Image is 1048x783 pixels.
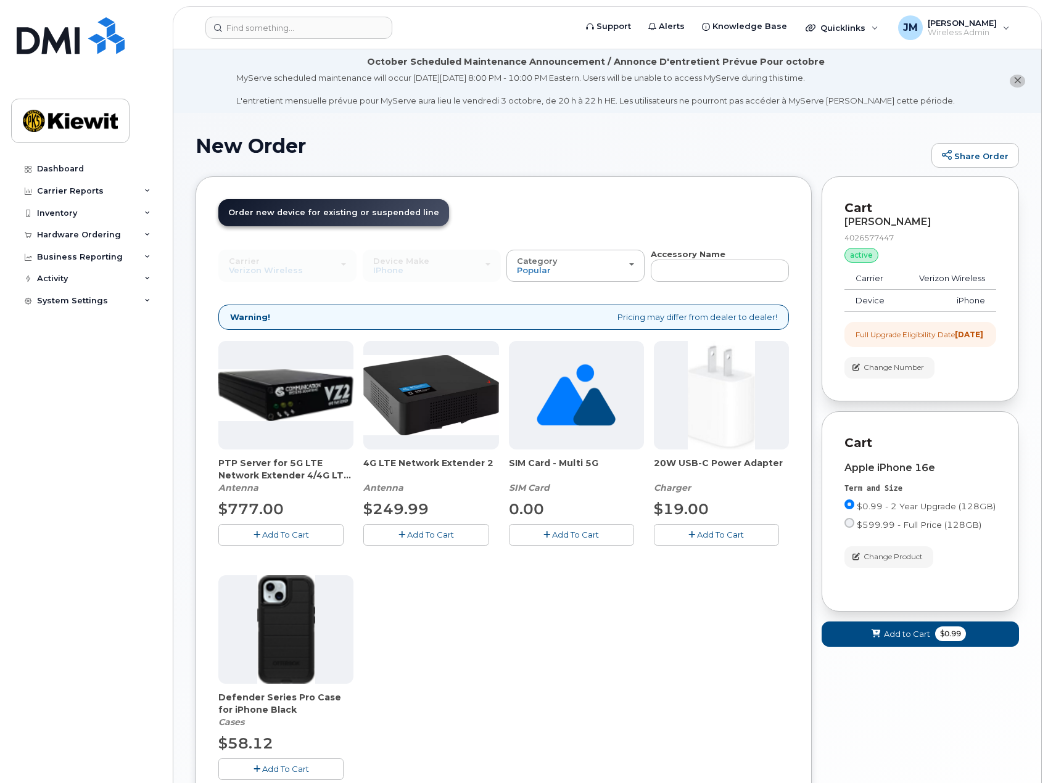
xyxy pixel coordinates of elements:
[856,329,983,340] div: Full Upgrade Eligibility Date
[955,330,983,339] strong: [DATE]
[509,482,550,493] em: SIM Card
[844,499,854,509] input: $0.99 - 2 Year Upgrade (128GB)
[509,457,644,494] div: SIM Card - Multi 5G
[844,232,996,243] div: 4026577447
[506,250,645,282] button: Category Popular
[654,482,691,493] em: Charger
[218,500,284,518] span: $777.00
[844,483,996,494] div: Term and Size
[363,457,498,482] span: 4G LTE Network Extender 2
[844,518,854,528] input: $599.99 - Full Price (128GB)
[654,457,789,482] span: 20W USB-C Power Adapter
[363,524,489,546] button: Add To Cart
[509,500,544,518] span: 0.00
[654,500,709,518] span: $19.00
[257,575,315,684] img: defenderiphone14.png
[407,530,454,539] span: Add To Cart
[218,716,244,728] em: Cases
[844,290,900,312] td: Device
[262,764,309,774] span: Add To Cart
[196,135,925,157] h1: New Order
[688,341,755,449] img: apple20w.jpg
[844,268,900,290] td: Carrier
[857,520,981,530] span: $599.99 - Full Price (128GB)
[844,248,878,263] div: active
[844,462,996,473] div: Apple iPhone 16e
[218,369,353,421] img: Casa_Sysem.png
[363,500,429,518] span: $249.99
[900,268,996,290] td: Verizon Wireless
[218,457,353,482] span: PTP Server for 5G LTE Network Extender 4/4G LTE Network Extender 3
[218,691,353,728] div: Defender Series Pro Case for iPhone Black
[218,305,789,330] div: Pricing may differ from dealer to dealer!
[1010,75,1025,88] button: close notification
[517,256,558,266] span: Category
[537,341,615,449] img: no_image_found-2caef05468ed5679b831cfe6fc140e25e0c280774317ffc20a367ab7fd17291e.png
[218,758,344,780] button: Add To Cart
[864,362,924,373] span: Change Number
[218,691,353,716] span: Defender Series Pro Case for iPhone Black
[822,621,1019,647] button: Add to Cart $0.99
[900,290,996,312] td: iPhone
[262,530,309,539] span: Add To Cart
[654,524,779,546] button: Add To Cart
[230,311,270,323] strong: Warning!
[844,434,996,452] p: Cart
[509,524,634,546] button: Add To Cart
[864,551,923,562] span: Change Product
[363,355,498,435] img: 4glte_extender.png
[844,216,996,228] div: [PERSON_NAME]
[367,55,825,68] div: October Scheduled Maintenance Announcement / Annonce D'entretient Prévue Pour octobre
[218,734,273,752] span: $58.12
[218,482,258,493] em: Antenna
[844,546,933,568] button: Change Product
[228,208,439,217] span: Order new device for existing or suspended line
[935,626,966,641] span: $0.99
[651,249,725,259] strong: Accessory Name
[844,199,996,217] p: Cart
[218,524,344,546] button: Add To Cart
[517,265,551,275] span: Popular
[218,457,353,494] div: PTP Server for 5G LTE Network Extender 4/4G LTE Network Extender 3
[509,457,644,482] span: SIM Card - Multi 5G
[363,482,403,493] em: Antenna
[857,501,996,511] span: $0.99 - 2 Year Upgrade (128GB)
[844,357,935,379] button: Change Number
[884,628,930,640] span: Add to Cart
[552,530,599,539] span: Add To Cart
[931,143,1019,168] a: Share Order
[697,530,744,539] span: Add To Cart
[654,457,789,494] div: 20W USB-C Power Adapter
[236,72,955,107] div: MyServe scheduled maintenance will occur [DATE][DATE] 8:00 PM - 10:00 PM Eastern. Users will be u...
[363,457,498,494] div: 4G LTE Network Extender 2
[994,729,1039,774] iframe: Messenger Launcher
